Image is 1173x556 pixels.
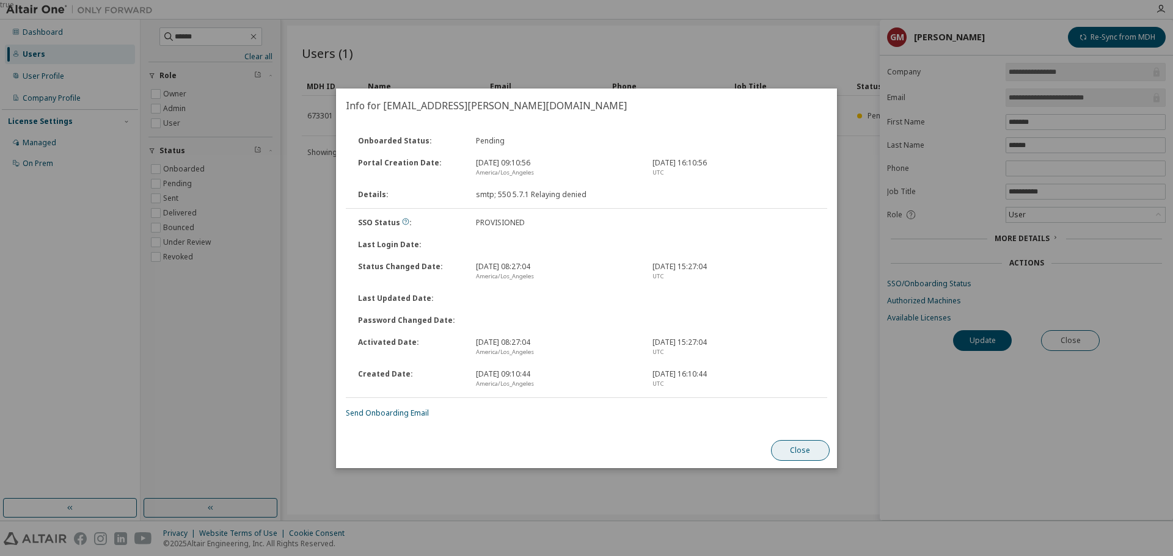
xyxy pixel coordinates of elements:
[469,136,645,146] div: Pending
[476,347,638,357] div: America/Los_Angeles
[469,158,645,178] div: [DATE] 09:10:56
[351,262,469,281] div: Status Changed Date :
[645,369,822,389] div: [DATE] 16:10:44
[645,338,822,357] div: [DATE] 15:27:04
[469,369,645,389] div: [DATE] 09:10:44
[476,168,638,178] div: America/Los_Angeles
[476,379,638,389] div: America/Los_Angeles
[469,338,645,357] div: [DATE] 08:27:04
[652,347,814,357] div: UTC
[771,440,830,461] button: Close
[652,379,814,389] div: UTC
[351,240,469,250] div: Last Login Date :
[351,294,469,303] div: Last Updated Date :
[469,218,645,228] div: PROVISIONED
[469,262,645,281] div: [DATE] 08:27:04
[652,168,814,178] div: UTC
[645,262,822,281] div: [DATE] 15:27:04
[476,272,638,281] div: America/Los_Angeles
[652,272,814,281] div: UTC
[351,338,469,357] div: Activated Date :
[645,158,822,178] div: [DATE] 16:10:56
[351,316,469,325] div: Password Changed Date :
[351,158,469,178] div: Portal Creation Date :
[351,218,469,228] div: SSO Status :
[351,369,469,389] div: Created Date :
[346,408,429,418] a: Send Onboarding Email
[351,190,469,200] div: Details :
[351,136,469,146] div: Onboarded Status :
[469,190,645,200] div: smtp; 550 5.7.1 Relaying denied
[336,88,837,123] h2: Info for [EMAIL_ADDRESS][PERSON_NAME][DOMAIN_NAME]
